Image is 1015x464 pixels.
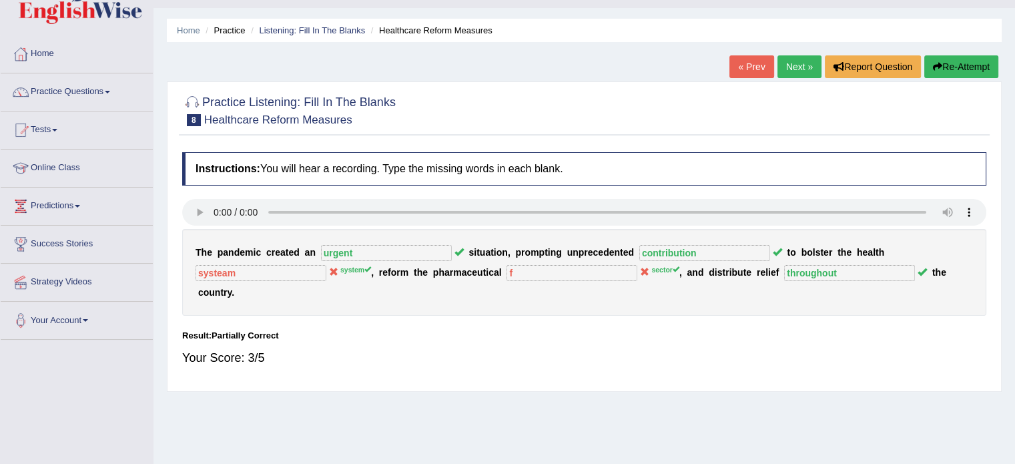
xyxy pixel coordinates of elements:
[790,247,796,258] b: o
[220,287,224,298] b: t
[417,267,423,278] b: h
[496,247,502,258] b: o
[768,267,771,278] b: i
[259,25,365,35] a: Listening: Fill In The Blanks
[820,247,823,258] b: t
[228,247,234,258] b: n
[288,247,294,258] b: e
[450,267,453,278] b: r
[760,267,765,278] b: e
[722,267,725,278] b: t
[737,267,743,278] b: u
[729,267,732,278] b: i
[196,163,260,174] b: Instructions:
[218,247,224,258] b: p
[623,247,629,258] b: e
[777,55,821,78] a: Next »
[551,247,557,258] b: n
[729,55,773,78] a: « Prev
[841,247,847,258] b: h
[196,265,326,281] input: blank
[717,267,723,278] b: s
[379,267,382,278] b: r
[1,226,153,259] a: Success Stories
[444,267,450,278] b: a
[698,267,704,278] b: d
[272,247,275,258] b: r
[715,267,717,278] b: i
[531,247,539,258] b: m
[787,247,790,258] b: t
[825,55,921,78] button: Report Question
[628,247,634,258] b: d
[280,247,286,258] b: a
[391,267,397,278] b: o
[593,247,598,258] b: c
[477,267,483,278] b: u
[932,267,936,278] b: t
[567,247,573,258] b: u
[438,267,444,278] b: h
[679,267,682,278] b: ,
[807,247,813,258] b: o
[709,267,715,278] b: d
[177,25,200,35] a: Home
[873,247,876,258] b: l
[692,267,698,278] b: n
[746,267,751,278] b: e
[187,114,201,126] span: 8
[182,329,986,342] div: Result:
[245,247,253,258] b: m
[521,247,525,258] b: r
[382,267,388,278] b: e
[240,247,245,258] b: e
[837,247,841,258] b: t
[202,24,245,37] li: Practice
[515,247,521,258] b: p
[204,113,352,126] small: Healthcare Reform Measures
[1,150,153,183] a: Online Class
[823,247,829,258] b: e
[483,267,486,278] b: t
[502,247,508,258] b: n
[472,267,477,278] b: e
[1,188,153,221] a: Predictions
[525,247,531,258] b: o
[545,247,548,258] b: t
[548,247,551,258] b: i
[480,247,486,258] b: u
[935,267,941,278] b: h
[651,266,679,274] sup: sector
[253,247,256,258] b: i
[202,247,208,258] b: h
[725,267,729,278] b: r
[508,247,511,258] b: ,
[266,247,272,258] b: c
[614,247,620,258] b: n
[868,247,873,258] b: a
[506,265,637,281] input: blank
[1,35,153,69] a: Home
[209,287,215,298] b: u
[876,247,879,258] b: t
[223,247,228,258] b: a
[207,247,212,258] b: e
[182,93,396,126] h2: Practice Listening: Fill In The Blanks
[1,73,153,107] a: Practice Questions
[609,247,615,258] b: e
[422,267,428,278] b: e
[396,267,400,278] b: r
[588,247,593,258] b: e
[196,247,202,258] b: T
[941,267,946,278] b: e
[388,267,391,278] b: f
[757,267,760,278] b: r
[485,247,490,258] b: a
[687,267,692,278] b: a
[584,247,587,258] b: r
[486,267,488,278] b: i
[468,247,474,258] b: s
[224,287,227,298] b: r
[488,267,494,278] b: c
[182,152,986,186] h4: You will hear a recording. Type the missing words in each blank.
